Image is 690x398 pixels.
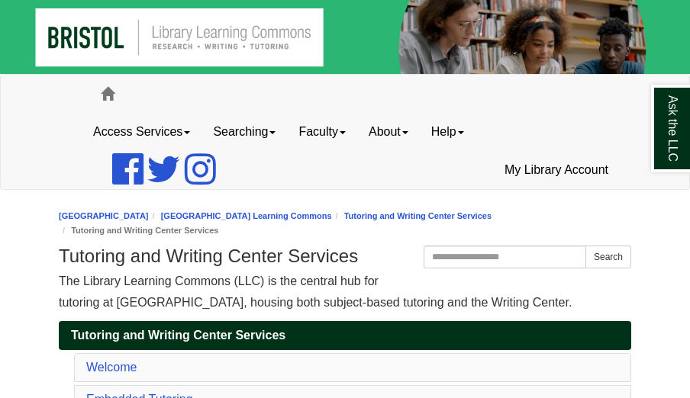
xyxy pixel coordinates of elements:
a: Searching [202,113,287,151]
a: Faculty [287,113,357,151]
span: The Library Learning Commons (LLC) is the central hub for tutoring at [GEOGRAPHIC_DATA], housing ... [59,274,572,309]
a: Tutoring and Writing Center Services [344,211,492,220]
button: Search [585,246,631,268]
a: Help [420,113,476,151]
a: My Library Account [493,151,620,189]
a: [GEOGRAPHIC_DATA] [59,211,149,220]
span: Tutoring and Writing Center Services [71,329,285,342]
a: [GEOGRAPHIC_DATA] Learning Commons [161,211,332,220]
a: Access Services [82,113,202,151]
h1: Tutoring and Writing Center Services [59,246,631,267]
a: About [357,113,420,151]
a: Welcome [86,361,137,374]
a: Tutoring and Writing Center Services [59,321,631,350]
li: Tutoring and Writing Center Services [59,223,218,238]
nav: breadcrumb [59,209,631,239]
